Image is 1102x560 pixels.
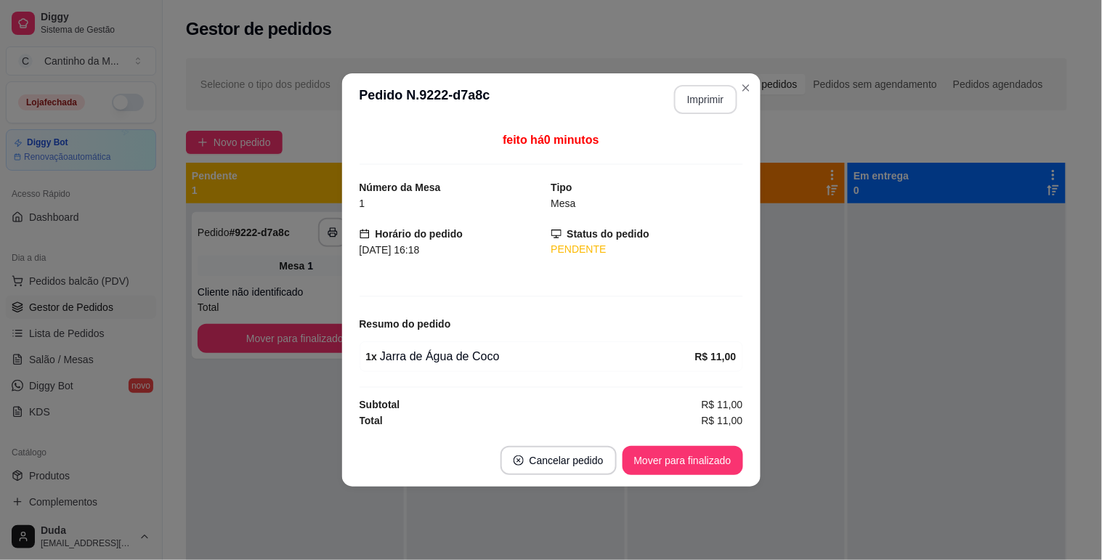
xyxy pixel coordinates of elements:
span: 1 [360,198,365,209]
strong: 1 x [366,351,378,362]
strong: Tipo [551,182,572,193]
strong: Número da Mesa [360,182,441,193]
button: Mover para finalizado [623,446,743,475]
span: close-circle [514,455,524,466]
div: Jarra de Água de Coco [366,348,695,365]
strong: R$ 11,00 [695,351,737,362]
span: R$ 11,00 [702,397,743,413]
span: desktop [551,229,562,239]
span: [DATE] 16:18 [360,244,420,256]
span: R$ 11,00 [702,413,743,429]
span: calendar [360,229,370,239]
strong: Horário do pedido [376,228,463,240]
span: Mesa [551,198,576,209]
h3: Pedido N. 9222-d7a8c [360,85,490,114]
span: feito há 0 minutos [503,134,599,146]
strong: Resumo do pedido [360,318,451,330]
button: close-circleCancelar pedido [501,446,617,475]
strong: Subtotal [360,399,400,410]
button: Close [734,76,758,100]
div: PENDENTE [551,242,743,257]
button: Imprimir [674,85,737,114]
strong: Status do pedido [567,228,650,240]
strong: Total [360,415,383,426]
